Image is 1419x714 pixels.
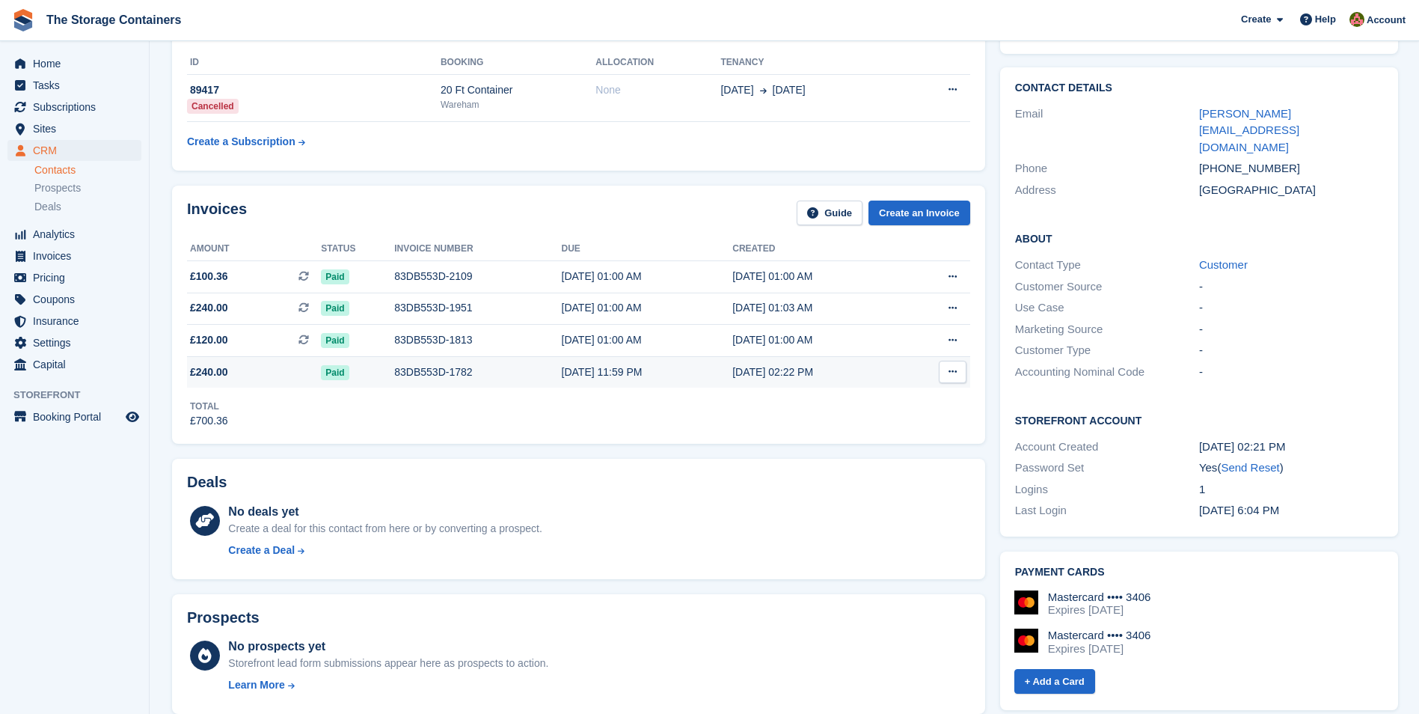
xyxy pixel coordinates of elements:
[1015,106,1199,156] div: Email
[34,180,141,196] a: Prospects
[1221,461,1279,474] a: Send Reset
[33,354,123,375] span: Capital
[1199,364,1383,381] div: -
[1199,182,1383,199] div: [GEOGRAPHIC_DATA]
[1015,342,1199,359] div: Customer Type
[33,311,123,332] span: Insurance
[33,97,123,118] span: Subscriptions
[321,301,349,316] span: Paid
[394,237,561,261] th: Invoice number
[34,181,81,195] span: Prospects
[7,311,141,332] a: menu
[7,267,141,288] a: menu
[33,75,123,96] span: Tasks
[1241,12,1271,27] span: Create
[562,364,733,380] div: [DATE] 11:59 PM
[187,237,321,261] th: Amount
[394,269,561,284] div: 83DB553D-2109
[33,267,123,288] span: Pricing
[1199,342,1383,359] div: -
[1015,257,1199,274] div: Contact Type
[7,118,141,139] a: menu
[868,201,970,225] a: Create an Invoice
[1014,669,1095,694] a: + Add a Card
[1199,278,1383,296] div: -
[1015,231,1383,245] h2: About
[34,163,141,177] a: Contacts
[187,474,227,491] h2: Deals
[1199,481,1383,498] div: 1
[187,609,260,626] h2: Prospects
[7,406,141,427] a: menu
[190,332,228,348] span: £120.00
[1199,504,1279,516] time: 2025-06-05 17:04:57 UTC
[562,237,733,261] th: Due
[595,82,720,98] div: None
[1015,364,1199,381] div: Accounting Nominal Code
[1199,299,1383,317] div: -
[1367,13,1406,28] span: Account
[1199,107,1299,153] a: [PERSON_NAME][EMAIL_ADDRESS][DOMAIN_NAME]
[1048,603,1151,617] div: Expires [DATE]
[1199,460,1383,477] div: Yes
[1015,481,1199,498] div: Logins
[773,82,806,98] span: [DATE]
[228,677,284,693] div: Learn More
[7,53,141,74] a: menu
[187,128,305,156] a: Create a Subscription
[13,388,149,403] span: Storefront
[1199,321,1383,338] div: -
[7,289,141,310] a: menu
[321,365,349,380] span: Paid
[394,300,561,316] div: 83DB553D-1951
[228,543,295,558] div: Create a Deal
[1199,439,1383,456] div: [DATE] 02:21 PM
[190,400,228,413] div: Total
[797,201,862,225] a: Guide
[7,245,141,266] a: menu
[562,269,733,284] div: [DATE] 01:00 AM
[123,408,141,426] a: Preview store
[33,118,123,139] span: Sites
[1015,278,1199,296] div: Customer Source
[1015,182,1199,199] div: Address
[7,354,141,375] a: menu
[595,51,720,75] th: Allocation
[1015,412,1383,427] h2: Storefront Account
[1048,629,1151,642] div: Mastercard •••• 3406
[1015,460,1199,477] div: Password Set
[1015,502,1199,519] div: Last Login
[1048,591,1151,604] div: Mastercard •••• 3406
[1199,258,1248,271] a: Customer
[441,51,595,75] th: Booking
[1015,299,1199,317] div: Use Case
[441,98,595,112] div: Wareham
[1015,82,1383,94] h2: Contact Details
[394,332,561,348] div: 83DB553D-1813
[732,269,904,284] div: [DATE] 01:00 AM
[190,413,228,429] div: £700.36
[33,406,123,427] span: Booking Portal
[732,300,904,316] div: [DATE] 01:03 AM
[321,333,349,348] span: Paid
[720,51,902,75] th: Tenancy
[228,656,548,671] div: Storefront lead form submissions appear here as prospects to action.
[1015,567,1383,579] h2: Payment cards
[732,364,904,380] div: [DATE] 02:22 PM
[562,300,733,316] div: [DATE] 01:00 AM
[190,300,228,316] span: £240.00
[33,332,123,353] span: Settings
[321,237,394,261] th: Status
[1014,591,1038,614] img: Mastercard Logo
[7,140,141,161] a: menu
[228,543,542,558] a: Create a Deal
[34,199,141,215] a: Deals
[7,224,141,245] a: menu
[33,140,123,161] span: CRM
[1014,629,1038,653] img: Mastercard Logo
[33,289,123,310] span: Coupons
[187,82,441,98] div: 89417
[7,75,141,96] a: menu
[321,269,349,284] span: Paid
[190,364,228,380] span: £240.00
